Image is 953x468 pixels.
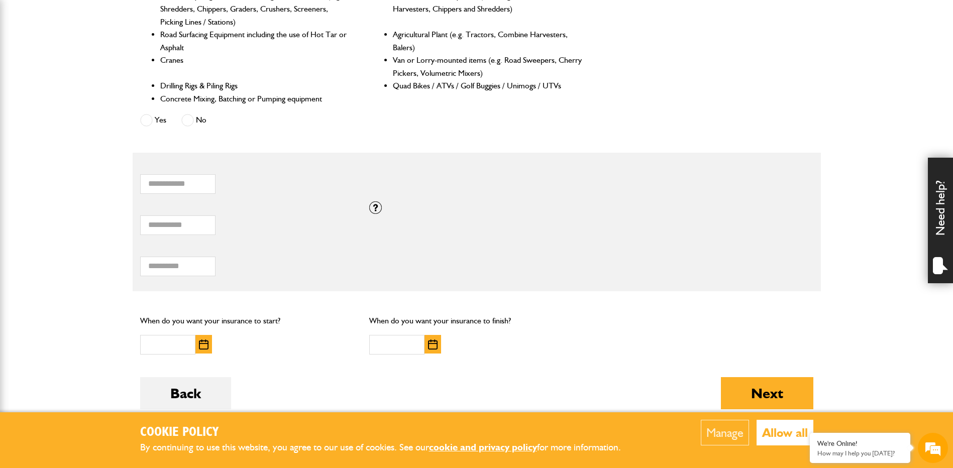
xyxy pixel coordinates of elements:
[429,441,537,453] a: cookie and privacy policy
[140,314,355,327] p: When do you want your insurance to start?
[701,420,749,445] button: Manage
[160,54,351,79] li: Cranes
[17,56,42,70] img: d_20077148190_company_1631870298795_20077148190
[13,123,183,145] input: Enter your email address
[181,114,206,127] label: No
[140,377,231,409] button: Back
[199,339,208,349] img: Choose date
[928,158,953,283] div: Need help?
[817,449,903,457] p: How may I help you today?
[13,93,183,115] input: Enter your last name
[52,56,169,69] div: Chat with us now
[137,309,182,323] em: Start Chat
[160,92,351,105] li: Concrete Mixing, Batching or Pumping equipment
[13,182,183,301] textarea: Type your message and hit 'Enter'
[140,440,638,455] p: By continuing to use this website, you agree to our use of cookies. See our for more information.
[140,114,166,127] label: Yes
[369,314,584,327] p: When do you want your insurance to finish?
[393,54,583,79] li: Van or Lorry-mounted items (e.g. Road Sweepers, Cherry Pickers, Volumetric Mixers)
[165,5,189,29] div: Minimize live chat window
[721,377,813,409] button: Next
[428,339,438,349] img: Choose date
[160,79,351,92] li: Drilling Rigs & Piling Rigs
[757,420,813,445] button: Allow all
[817,439,903,448] div: We're Online!
[140,425,638,440] h2: Cookie Policy
[160,28,351,54] li: Road Surfacing Equipment including the use of Hot Tar or Asphalt
[393,79,583,92] li: Quad Bikes / ATVs / Golf Buggies / Unimogs / UTVs
[13,152,183,174] input: Enter your phone number
[393,28,583,54] li: Agricultural Plant (e.g. Tractors, Combine Harvesters, Balers)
